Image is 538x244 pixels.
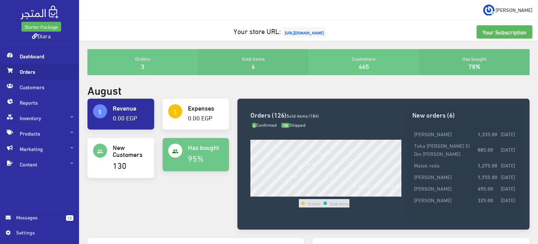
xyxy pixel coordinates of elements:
[97,148,103,154] i: people
[141,60,144,72] a: 3
[172,109,178,115] i: attach_money
[6,157,73,172] span: Content
[97,109,103,115] i: attach_money
[252,120,277,129] span: Confirmed
[468,60,480,72] a: 78%
[307,199,321,207] td: Orders
[496,5,532,14] span: [PERSON_NAME]
[308,49,419,75] div: Customers
[372,192,377,197] div: 26
[412,159,476,171] td: Malak reda
[271,192,273,197] div: 4
[66,215,73,221] span: 13
[6,126,73,141] span: Products
[362,192,367,197] div: 24
[478,161,497,169] strong: 1,275.00
[412,171,476,182] td: [PERSON_NAME]
[483,5,494,16] img: ...
[21,22,61,32] a: Starter Package
[499,159,517,171] td: [DATE]
[283,27,326,38] span: [URL][DOMAIN_NAME]
[478,196,493,204] strong: 325.00
[483,4,532,15] a: ... [PERSON_NAME]
[113,112,137,123] a: 0.00 EGP
[477,25,532,39] a: Your Subscription
[172,148,178,154] i: people
[252,123,257,128] span: 6
[307,192,312,197] div: 12
[287,111,319,120] span: Sold items (184)
[6,141,73,157] span: Marketing
[329,199,349,207] td: Sold items
[32,31,51,41] a: Diara
[419,49,530,75] div: Has bought
[412,194,476,206] td: [PERSON_NAME]
[478,130,497,138] strong: 1,335.00
[234,24,328,37] a: Your store URL:[URL][DOMAIN_NAME]
[6,64,73,79] span: Orders
[198,49,309,75] div: Sold items
[6,95,73,110] span: Reports
[344,192,349,197] div: 20
[251,60,255,72] a: 4
[499,128,517,140] td: [DATE]
[381,192,386,197] div: 28
[281,120,306,129] span: Shipped
[412,140,476,159] td: Toka [PERSON_NAME] El Din [PERSON_NAME]
[499,171,517,182] td: [DATE]
[113,157,126,172] a: 130
[412,111,517,118] h3: New orders (6)
[280,192,282,197] div: 6
[188,144,224,151] h4: Has bought
[87,84,122,96] h2: August
[297,192,302,197] div: 10
[113,104,149,111] h4: Revenue
[6,48,73,64] span: Dashboard
[250,111,401,118] h3: Orders (126)
[335,192,340,197] div: 18
[326,192,330,197] div: 16
[281,123,289,128] span: 120
[478,184,493,192] strong: 495.00
[289,192,292,197] div: 8
[188,104,224,111] h4: Expenses
[478,145,493,153] strong: 885.00
[499,194,517,206] td: [DATE]
[6,110,73,126] span: Inventory
[499,140,517,159] td: [DATE]
[188,150,204,165] a: 95%
[359,60,369,72] a: 465
[499,183,517,194] td: [DATE]
[412,183,476,194] td: [PERSON_NAME]
[316,192,321,197] div: 14
[6,213,73,229] a: 13 Messages
[6,229,73,240] a: Settings
[262,192,264,197] div: 2
[390,192,395,197] div: 30
[503,196,530,223] iframe: Drift Widget Chat Controller
[353,192,358,197] div: 22
[21,6,58,19] img: .
[16,229,67,236] span: Settings
[188,112,212,123] a: 0.00 EGP
[16,213,60,221] span: Messages
[412,128,476,140] td: [PERSON_NAME]
[113,144,149,158] h4: New Customers
[87,49,198,75] div: Orders
[6,79,73,95] span: Customers
[478,173,497,180] strong: 1,755.00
